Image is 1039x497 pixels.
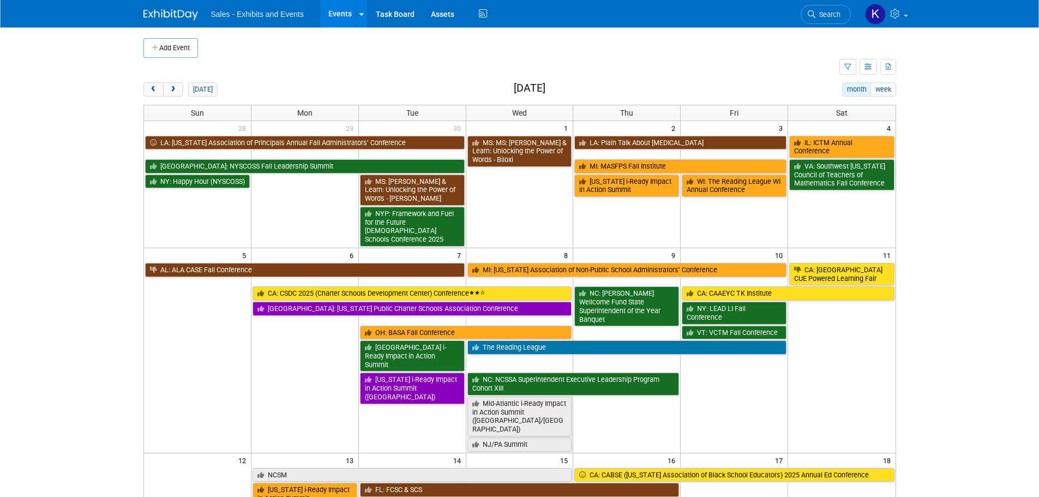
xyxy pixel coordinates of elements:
[143,9,198,20] img: ExhibitDay
[345,453,358,467] span: 13
[452,121,466,135] span: 30
[237,453,251,467] span: 12
[682,175,786,197] a: WI: The Reading League WI Annual Conference
[563,121,573,135] span: 1
[574,286,679,326] a: NC: [PERSON_NAME] Wellcome Fund State Superintendent of the Year Banquet
[789,136,894,158] a: IL: ICTM Annual Conference
[253,468,572,482] a: NCSM
[514,82,545,94] h2: [DATE]
[815,10,840,19] span: Search
[574,159,786,173] a: MI: MASFPS Fall Institute
[253,286,572,301] a: CA: CSDC 2025 (Charter Schools Development Center) Conference
[682,326,786,340] a: VT: VCTM Fall Conference
[836,109,848,117] span: Sat
[789,159,894,190] a: VA: Southwest [US_STATE] Council of Teachers of Mathematics Fall Conference
[467,397,572,436] a: Mid-Atlantic i-Ready Impact in Action Summit ([GEOGRAPHIC_DATA]/[GEOGRAPHIC_DATA])
[886,121,896,135] span: 4
[574,136,786,150] a: LA: Plain Talk About [MEDICAL_DATA]
[467,340,787,355] a: The Reading League
[574,175,679,197] a: [US_STATE] i-Ready Impact in Action Summit
[789,263,894,285] a: CA: [GEOGRAPHIC_DATA] CUE Powered Learning Fair
[563,248,573,262] span: 8
[191,109,204,117] span: Sun
[143,38,198,58] button: Add Event
[211,10,304,19] span: Sales - Exhibits and Events
[774,453,788,467] span: 17
[345,121,358,135] span: 29
[143,82,164,97] button: prev
[620,109,633,117] span: Thu
[188,82,217,97] button: [DATE]
[882,248,896,262] span: 11
[349,248,358,262] span: 6
[452,453,466,467] span: 14
[670,248,680,262] span: 9
[145,175,250,189] a: NY: Happy Hour (NYSCOSS)
[360,207,465,247] a: NYP: Framework and Fuel for the Future [DEMOGRAPHIC_DATA] Schools Conference 2025
[467,263,787,277] a: MI: [US_STATE] Association of Non-Public School Administrators’ Conference
[360,326,572,340] a: OH: BASA Fall Conference
[145,263,465,277] a: AL: ALA CASE Fall Conference
[778,121,788,135] span: 3
[145,136,465,150] a: LA: [US_STATE] Association of Principals Annual Fall Administrators’ Conference
[241,248,251,262] span: 5
[467,373,680,395] a: NC: NCSSA Superintendent Executive Leadership Program Cohort XIII
[870,82,896,97] button: week
[145,159,465,173] a: [GEOGRAPHIC_DATA]: NYSCOSS Fall Leadership Summit
[297,109,313,117] span: Mon
[512,109,527,117] span: Wed
[456,248,466,262] span: 7
[559,453,573,467] span: 15
[253,302,572,316] a: [GEOGRAPHIC_DATA]: [US_STATE] Public Charter Schools Association Conference
[163,82,183,97] button: next
[682,286,894,301] a: CA: CAAEYC TK Institute
[882,453,896,467] span: 18
[842,82,871,97] button: month
[360,175,465,206] a: MS: [PERSON_NAME] & Learn: Unlocking the Power of Words - [PERSON_NAME]
[360,340,465,372] a: [GEOGRAPHIC_DATA] i-Ready Impact in Action Summit
[574,468,894,482] a: CA: CABSE ([US_STATE] Association of Black School Educators) 2025 Annual Ed Conference
[682,302,786,324] a: NY: LEAD LI Fall Conference
[774,248,788,262] span: 10
[865,4,886,25] img: Kara Haven
[467,136,572,167] a: MS: MS: [PERSON_NAME] & Learn: Unlocking the Power of Words - Biloxi
[237,121,251,135] span: 28
[467,438,572,452] a: NJ/PA Summit
[666,453,680,467] span: 16
[801,5,851,24] a: Search
[406,109,418,117] span: Tue
[360,483,680,497] a: FL: FCSC & SCS
[670,121,680,135] span: 2
[730,109,738,117] span: Fri
[360,373,465,404] a: [US_STATE] i-Ready Impact in Action Summit ([GEOGRAPHIC_DATA])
